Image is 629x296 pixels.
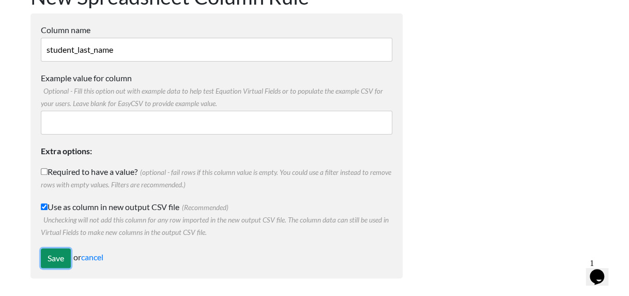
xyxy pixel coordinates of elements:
[41,216,389,236] span: Unchecking will not add this column for any row imported in the new output CSV file. The column d...
[41,72,392,109] label: Example value for column
[41,87,383,108] span: Optional - Fill this option out with example data to help test Equation Virtual Fields or to popu...
[41,168,391,189] span: (optional - fail rows if this column value is empty. You could use a filter instead to remove row...
[41,203,48,210] input: Use as column in new output CSV file(Recommended) Unchecking will not add this column for any row...
[41,24,392,36] label: Column name
[41,248,392,268] div: or
[41,166,392,190] label: Required to have a value?
[41,248,71,268] input: Save
[41,201,392,238] label: Use as column in new output CSV file
[586,255,619,286] iframe: chat widget
[41,168,48,175] input: Required to have a value?(optional - fail rows if this column value is empty. You could use a fil...
[41,146,92,156] b: Extra options:
[179,203,228,212] span: (Recommended)
[81,252,103,262] a: cancel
